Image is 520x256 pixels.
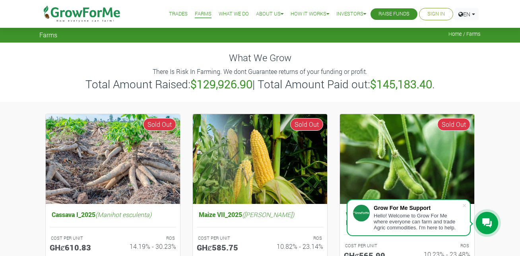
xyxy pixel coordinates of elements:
[197,209,323,220] h5: Maize VII_2025
[46,114,180,204] img: growforme image
[448,31,481,37] span: Home / Farms
[190,77,252,91] b: $129,926.90
[290,118,323,131] span: Sold Out
[267,235,322,242] p: ROS
[95,210,151,219] i: (Manihot esculenta)
[197,242,254,252] h5: GHȼ585.75
[198,235,253,242] p: COST PER UNIT
[378,10,409,18] a: Raise Funds
[50,209,176,220] h5: Cassava I_2025
[39,31,57,39] span: Farms
[370,77,432,91] b: $145,183.40
[256,10,283,18] a: About Us
[345,242,400,249] p: COST PER UNIT
[219,10,249,18] a: What We Do
[193,114,327,204] img: growforme image
[437,118,470,131] span: Sold Out
[374,205,462,211] div: Grow For Me Support
[242,210,294,219] i: ([PERSON_NAME])
[169,10,188,18] a: Trades
[195,10,211,18] a: Farms
[143,118,176,131] span: Sold Out
[340,114,474,204] img: growforme image
[266,242,323,250] h6: 10.82% - 23.14%
[455,8,479,20] a: EN
[291,10,329,18] a: How it Works
[119,242,176,250] h6: 14.19% - 30.23%
[374,213,462,231] div: Hello! Welcome to Grow For Me where everyone can farm and trade Agric commodities. I'm here to help.
[50,242,107,252] h5: GHȼ610.83
[344,209,470,228] h5: Women in Organic Soybeans Farming_2025
[41,67,479,76] p: There Is Risk In Farming. We dont Guarantee returns of your funding or profit.
[427,10,445,18] a: Sign In
[414,242,469,249] p: ROS
[336,10,366,18] a: Investors
[51,235,106,242] p: COST PER UNIT
[39,52,481,64] h4: What We Grow
[120,235,175,242] p: ROS
[41,78,479,91] h3: Total Amount Raised: | Total Amount Paid out: .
